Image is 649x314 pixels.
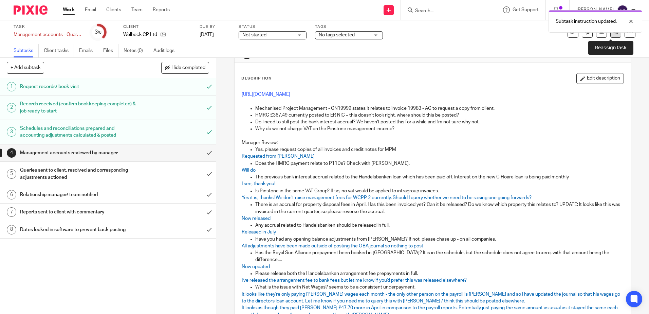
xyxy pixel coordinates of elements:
[123,31,157,38] p: Welbeck CP Ltd
[241,76,272,81] p: Description
[242,33,266,37] span: Not started
[14,24,81,30] label: Task
[200,32,214,37] span: [DATE]
[98,31,101,34] small: /8
[7,103,16,112] div: 2
[255,174,623,180] p: The previous bank interest accrual related to the Handelsbanken loan which has been paid off. Int...
[20,82,137,92] h1: Request records/ book visit
[153,6,170,13] a: Reports
[200,24,230,30] label: Due by
[242,92,290,97] a: [URL][DOMAIN_NAME]
[7,207,16,217] div: 7
[20,165,137,182] h1: Queries sent to client, resolved and corresponding adjustments actioned
[255,188,623,194] p: Is Pinstone in the same VAT Group? If so, no vat would be applied to intragroup invoices.
[20,99,137,116] h1: Records received (confirm bookkeeping completed) & job ready to start
[44,44,74,57] a: Client tasks
[255,112,623,119] p: HMRC £367.49 currently posted to ER NIC – this doesn’t look right, where should this be posted?
[7,169,16,179] div: 5
[103,44,118,57] a: Files
[242,230,276,234] span: Released in July
[171,65,205,71] span: Hide completed
[242,244,423,248] span: All adjustments have been made outside of posting the OBA journal so nothing to post
[124,44,148,57] a: Notes (0)
[85,6,96,13] a: Email
[106,6,121,13] a: Clients
[255,105,623,112] p: Mechanised Project Management - CN19999 states it relates to invoice 19983 - AC to request a copy...
[63,6,75,13] a: Work
[20,148,137,158] h1: Management accounts reviewed by manager
[255,119,623,125] p: Do I need to still post the bank interest accrual? We haven't posted this for a while and I'm not...
[7,127,16,137] div: 3
[239,24,307,30] label: Status
[319,33,355,37] span: No tags selected
[255,236,623,243] p: Have you had any opening balance adjustments from [PERSON_NAME]? If not, please chase up - on all...
[7,82,16,91] div: 1
[20,123,137,141] h1: Schedules and reconciliations prepared and accounting adjustments calculated & posted
[20,225,137,235] h1: Dates locked in software to prevent back posting
[255,249,623,263] p: Has the Royal Sun Alliance prepayment been booked in [GEOGRAPHIC_DATA]? It is in the schedule, bu...
[242,216,271,221] span: Now released
[255,284,623,291] p: What is the issue with Net Wages? seems to be a consistent underpayment.
[14,31,81,38] div: Management accounts - Quarterly
[255,270,623,277] p: Please release both the Handelsbanken arrangement fee prepayments in full.
[14,44,39,57] a: Subtasks
[255,160,623,167] p: Does the HMRC payment relate to P11Ds? Check with [PERSON_NAME].
[131,6,143,13] a: Team
[242,168,256,173] span: Will do
[20,207,137,217] h1: Reports sent to client with commentary
[255,125,623,132] p: Why do we not charge VAT on the Pinstone management income?
[161,62,209,73] button: Hide completed
[315,24,383,30] label: Tags
[153,44,180,57] a: Audit logs
[123,24,191,30] label: Client
[14,5,48,15] img: Pixie
[576,73,624,84] button: Edit description
[556,18,617,25] p: Subtask instruction updated.
[255,146,623,153] p: Yes, please request copies of all invoices and credit notes for MPM
[79,44,98,57] a: Emails
[7,190,16,199] div: 6
[255,201,623,215] p: There is an accrual for property disposal fees in April. Has this been invoiced yet? Can it be re...
[242,154,315,159] span: Requested from [PERSON_NAME]
[7,62,44,73] button: + Add subtask
[242,278,467,283] span: I've released the arrangement fee to bank fees but let me know if you'd prefer this was released ...
[242,292,621,303] span: It looks like they're only paying [PERSON_NAME] wages each month - the only other person on the p...
[242,139,623,146] p: Manager Review:
[242,195,532,200] span: Yes it is, thanks! We don't raise management fees for WCPP 2 currently. Should I query whether we...
[95,28,101,36] div: 3
[242,181,275,186] span: I see, thank you!
[617,5,628,16] img: svg%3E
[20,190,137,200] h1: Relationship manager/ team notified
[7,148,16,158] div: 4
[7,225,16,234] div: 8
[255,222,623,229] p: Any accrual related to Handelsbanken should be released in full.
[242,264,270,269] span: Now updated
